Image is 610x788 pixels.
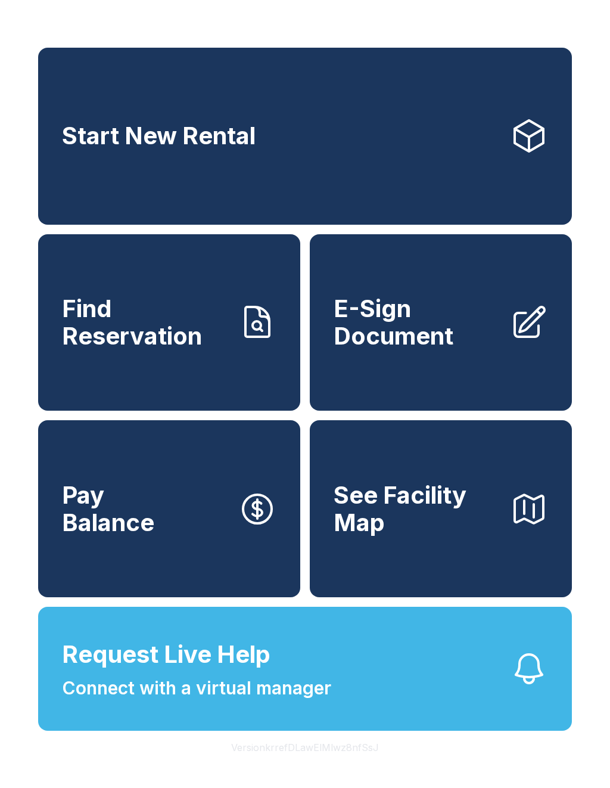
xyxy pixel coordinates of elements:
[334,482,500,536] span: See Facility Map
[62,295,229,349] span: Find Reservation
[38,234,300,411] a: Find Reservation
[310,234,572,411] a: E-Sign Document
[62,637,270,672] span: Request Live Help
[62,482,154,536] span: Pay Balance
[38,420,300,597] button: PayBalance
[38,48,572,225] a: Start New Rental
[62,122,256,150] span: Start New Rental
[38,607,572,731] button: Request Live HelpConnect with a virtual manager
[310,420,572,597] button: See Facility Map
[222,731,388,764] button: VersionkrrefDLawElMlwz8nfSsJ
[62,675,331,702] span: Connect with a virtual manager
[334,295,500,349] span: E-Sign Document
